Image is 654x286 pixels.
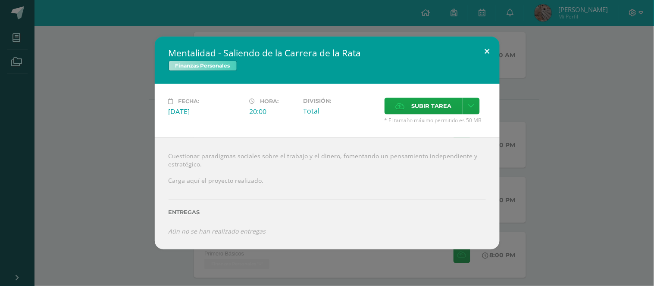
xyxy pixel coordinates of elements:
[260,98,279,105] span: Hora:
[169,107,243,116] div: [DATE]
[304,98,378,104] label: División:
[169,227,266,235] i: Aún no se han realizado entregas
[169,61,237,71] span: Finanzas Personales
[155,138,500,249] div: Cuestionar paradigmas sociales sobre el trabajo y el dinero, fomentando un pensamiento independie...
[385,117,486,124] span: * El tamaño máximo permitido es 50 MB
[178,98,200,105] span: Fecha:
[169,209,486,215] label: Entregas
[169,47,486,59] h2: Mentalidad - Saliendo de la Carrera de la Rata
[412,98,452,114] span: Subir tarea
[250,107,297,116] div: 20:00
[475,37,500,66] button: Close (Esc)
[304,106,378,116] div: Total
